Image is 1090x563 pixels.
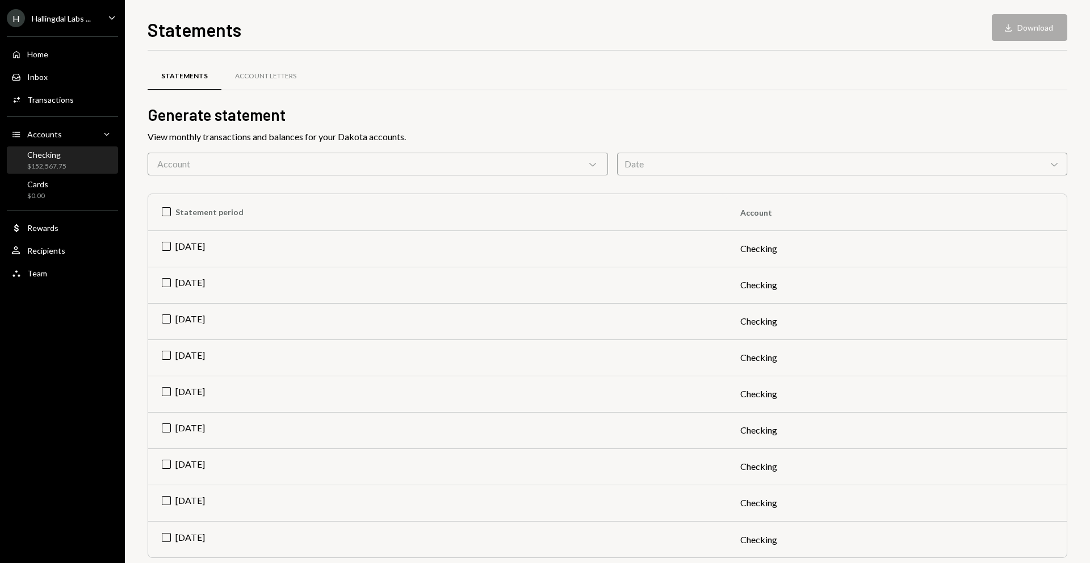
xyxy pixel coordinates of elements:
[727,376,1067,412] td: Checking
[27,179,48,189] div: Cards
[7,217,118,238] a: Rewards
[27,191,48,201] div: $0.00
[148,104,1067,126] h2: Generate statement
[7,66,118,87] a: Inbox
[7,263,118,283] a: Team
[7,146,118,174] a: Checking$152,567.75
[235,72,296,81] div: Account Letters
[148,153,608,175] div: Account
[727,267,1067,303] td: Checking
[148,62,221,91] a: Statements
[7,89,118,110] a: Transactions
[27,150,66,159] div: Checking
[727,485,1067,521] td: Checking
[148,18,241,41] h1: Statements
[27,268,47,278] div: Team
[7,9,25,27] div: H
[221,62,310,91] a: Account Letters
[27,72,48,82] div: Inbox
[727,230,1067,267] td: Checking
[7,124,118,144] a: Accounts
[148,130,1067,144] div: View monthly transactions and balances for your Dakota accounts.
[27,162,66,171] div: $152,567.75
[727,412,1067,448] td: Checking
[727,521,1067,557] td: Checking
[32,14,91,23] div: Hallingdal Labs ...
[617,153,1067,175] div: Date
[27,95,74,104] div: Transactions
[727,448,1067,485] td: Checking
[7,240,118,261] a: Recipients
[7,44,118,64] a: Home
[27,129,62,139] div: Accounts
[727,194,1067,230] th: Account
[27,246,65,255] div: Recipients
[727,303,1067,339] td: Checking
[161,72,208,81] div: Statements
[27,223,58,233] div: Rewards
[7,176,118,203] a: Cards$0.00
[27,49,48,59] div: Home
[727,339,1067,376] td: Checking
